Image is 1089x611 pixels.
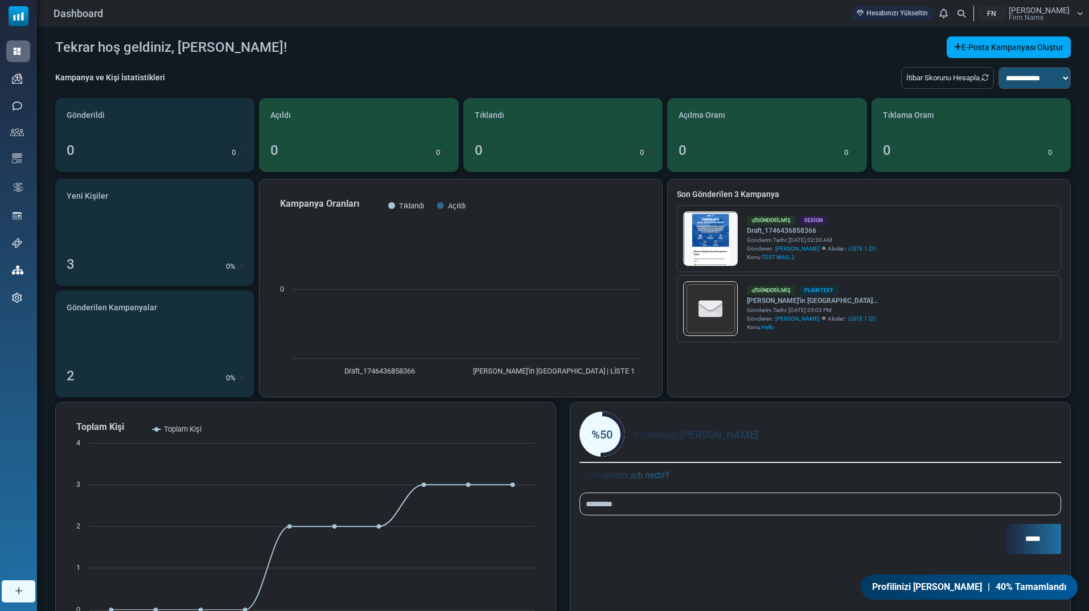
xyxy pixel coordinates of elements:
[71,580,322,594] div: Detaylar ve katılım için .
[762,324,774,330] span: Hello
[60,11,333,257] img: Elektronik Atık Geri Dönüşümü
[55,39,287,56] h4: Tekrar hoş geldiniz, [PERSON_NAME]!
[747,296,878,306] a: [PERSON_NAME]'in [GEOGRAPHIC_DATA]...
[747,253,876,261] div: Konu:
[71,338,322,367] h4: Elektronik atıklarınız çevreye katkı sağlasın ve değer kazansın
[848,244,876,253] a: LİSTE 1 (2)
[436,147,440,158] p: 0
[71,527,295,552] b: 🎯 İletişime geçmek veya daha fazla bilgi almak için bizimle iletişime geçebilirsiniz.
[211,582,270,592] a: buraya tıklayın
[67,109,105,121] span: Gönderildi
[76,563,80,572] text: 1
[775,244,820,253] span: [PERSON_NAME]
[996,580,1068,594] span: 40% Tamamlandı
[67,254,75,274] div: 3
[76,438,80,447] text: 4
[12,101,22,111] img: sms-icon.png
[448,202,466,210] text: Açıldı
[580,412,1061,457] div: Profilinizi [PERSON_NAME]
[232,147,236,158] p: 0
[901,67,994,89] div: İtibar Skorunu Hesapla
[67,366,75,386] div: 2
[747,323,878,331] div: Konu:
[977,6,1006,21] div: FN
[640,147,644,158] p: 0
[747,286,795,296] div: Gönderilmiş
[747,216,795,225] div: Gönderilmiş
[344,367,415,375] text: Draft_1746436858366
[270,109,291,121] span: Açıldı
[12,73,22,84] img: campaigns-icon.png
[71,554,322,569] p: Birlikte geleceğimizi koruyalım!
[473,367,635,375] text: [PERSON_NAME]'in [GEOGRAPHIC_DATA] | LİSTE 1
[1048,147,1052,158] p: 0
[844,147,848,158] p: 0
[980,73,989,82] a: Refresh Stats
[399,202,424,210] text: Tıklandı
[55,179,254,286] a: Yeni Kişiler 3 0%
[71,437,322,495] p: ✅ Geri dönüşüm sürecimiz, çevre dostu yöntemlerle ve uluslararası standartlara uygun olarak gerçe...
[870,580,983,594] span: Profilinizi [PERSON_NAME]
[747,236,876,244] div: Gönderim Tarihi: [DATE] 02:30 AM
[164,425,202,433] text: Toplam Kişi
[269,188,652,388] svg: Kampanya Oranları
[67,140,75,161] div: 0
[762,254,795,260] span: TEST MAİL 2
[226,261,243,272] div: %
[684,282,737,335] img: empty-draft-icon2.svg
[848,314,876,323] a: LİSTE 1 (2)
[883,140,891,161] div: 0
[679,140,687,161] div: 0
[76,480,80,489] text: 3
[12,46,22,56] img: dashboard-icon-active.svg
[10,128,24,136] img: contacts-icon.svg
[76,421,124,432] text: Toplam Kişi
[54,6,103,21] span: Dashboard
[280,198,359,209] text: Kampanya Oranları
[12,238,22,248] img: support-icon.svg
[9,6,28,26] img: mailsoftly_icon_blue_white.svg
[883,109,934,121] span: Tıklama Oranı
[775,314,820,323] span: [PERSON_NAME]
[747,244,876,253] div: Gönderen: Alıcılar::
[679,109,725,121] span: Açılma Oranı
[71,496,322,525] p: ✅ Cihazlardaki verileri uluslararası standartlara uygun şekilde silme işlemi sağlıyoruz.
[71,282,322,326] h2: Elektronik Atıkların Geri Dönüşümüne Katılın
[270,140,278,161] div: 0
[677,188,1061,200] a: Son Gönderilen 3 Kampanya
[858,575,1080,600] a: Profilinizi [PERSON_NAME] | 40% Tamamlandı
[55,72,165,84] div: Kampanya ve Kişi İstatistikleri
[71,379,322,437] p: ✅ Elektronik atıklarınızı geri dönüşüme kazandırarak doğal kaynakları koruyabilir ve çevre kirlil...
[12,153,22,163] img: email-templates-icon.svg
[1009,14,1043,21] span: Firm Name
[226,372,230,384] p: 0
[67,190,108,202] span: Yeni Kişiler
[977,6,1083,21] a: FN [PERSON_NAME] Firm Name
[580,426,624,443] div: %50
[747,314,878,323] div: Gönderen: Alıcılar::
[12,211,22,221] img: landing_pages.svg
[580,463,669,482] label: İşletmenizin adı nedir?
[988,580,991,594] span: |
[800,286,838,296] div: Plain Text
[475,109,504,121] span: Tıklandı
[947,36,1071,58] a: E-Posta Kampanyası Oluştur
[12,181,24,194] img: workflow.svg
[800,216,827,225] div: Design
[475,140,483,161] div: 0
[1009,6,1070,14] span: [PERSON_NAME]
[12,293,22,303] img: settings-icon.svg
[226,261,230,272] p: 0
[280,285,284,293] text: 0
[67,302,157,314] span: Gönderilen Kampanyalar
[76,522,80,530] text: 2
[851,6,934,20] a: Hesabınızı Yükseltin
[747,225,876,236] a: Draft_1746436858366
[226,372,243,384] div: %
[747,306,878,314] div: Gönderim Tarihi: [DATE] 05:03 PM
